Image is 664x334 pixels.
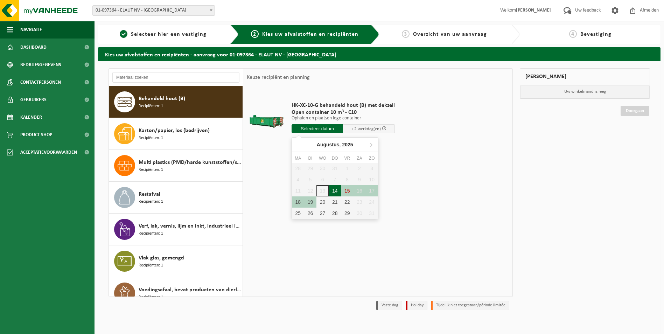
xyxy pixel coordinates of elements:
[139,199,163,205] span: Recipiënten: 1
[292,109,395,116] span: Open container 10 m³ - C10
[139,167,163,173] span: Recipiënten: 1
[109,182,243,214] button: Restafval Recipiënten: 1
[139,254,184,262] span: Vlak glas, gemengd
[109,277,243,309] button: Voedingsafval, bevat producten van dierlijke oorsprong, onverpakt, categorie 3 Recipiënten: 1
[402,30,410,38] span: 3
[139,190,160,199] span: Restafval
[139,95,185,103] span: Behandeld hout (B)
[139,103,163,110] span: Recipiënten: 1
[120,30,127,38] span: 1
[516,8,551,13] strong: [PERSON_NAME]
[520,68,650,85] div: [PERSON_NAME]
[102,30,225,39] a: 1Selecteer hier een vestiging
[112,72,239,83] input: Materiaal zoeken
[139,135,163,141] span: Recipiënten: 1
[93,6,215,15] span: 01-097364 - ELAUT NV - SINT-NIKLAAS
[139,262,163,269] span: Recipiënten: 1
[304,208,316,219] div: 26
[20,56,61,74] span: Bedrijfsgegevens
[20,39,47,56] span: Dashboard
[109,214,243,245] button: Verf, lak, vernis, lijm en inkt, industrieel in kleinverpakking Recipiënten: 1
[376,301,402,310] li: Vaste dag
[92,5,215,16] span: 01-097364 - ELAUT NV - SINT-NIKLAAS
[366,155,378,162] div: zo
[20,144,77,161] span: Acceptatievoorwaarden
[341,196,353,208] div: 22
[20,91,47,109] span: Gebruikers
[20,74,61,91] span: Contactpersonen
[329,185,341,196] div: 14
[341,208,353,219] div: 29
[520,85,650,98] p: Uw winkelmand is leeg
[580,32,611,37] span: Bevestiging
[292,116,395,121] p: Ophalen en plaatsen lege container
[413,32,487,37] span: Overzicht van uw aanvraag
[316,208,329,219] div: 27
[314,139,356,150] div: Augustus,
[329,208,341,219] div: 28
[569,30,577,38] span: 4
[329,155,341,162] div: do
[131,32,207,37] span: Selecteer hier een vestiging
[139,222,241,230] span: Verf, lak, vernis, lijm en inkt, industrieel in kleinverpakking
[262,32,358,37] span: Kies uw afvalstoffen en recipiënten
[139,294,163,301] span: Recipiënten: 1
[292,196,304,208] div: 18
[20,126,52,144] span: Product Shop
[139,230,163,237] span: Recipiënten: 1
[316,196,329,208] div: 20
[341,155,353,162] div: vr
[304,155,316,162] div: di
[406,301,427,310] li: Holiday
[109,118,243,150] button: Karton/papier, los (bedrijven) Recipiënten: 1
[292,155,304,162] div: ma
[431,301,509,310] li: Tijdelijk niet toegestaan/période limitée
[98,47,660,61] h2: Kies uw afvalstoffen en recipiënten - aanvraag voor 01-097364 - ELAUT NV - [GEOGRAPHIC_DATA]
[316,155,329,162] div: wo
[109,86,243,118] button: Behandeld hout (B) Recipiënten: 1
[20,109,42,126] span: Kalender
[329,196,341,208] div: 21
[292,208,304,219] div: 25
[621,106,649,116] a: Doorgaan
[304,196,316,208] div: 19
[139,286,241,294] span: Voedingsafval, bevat producten van dierlijke oorsprong, onverpakt, categorie 3
[353,155,365,162] div: za
[292,102,395,109] span: HK-XC-10-G behandeld hout (B) met dekzeil
[109,245,243,277] button: Vlak glas, gemengd Recipiënten: 1
[351,127,381,131] span: + 2 werkdag(en)
[251,30,259,38] span: 2
[139,126,210,135] span: Karton/papier, los (bedrijven)
[342,142,353,147] i: 2025
[243,69,313,86] div: Keuze recipiënt en planning
[109,150,243,182] button: Multi plastics (PMD/harde kunststoffen/spanbanden/EPS/folie naturel/folie gemengd) Recipiënten: 1
[139,158,241,167] span: Multi plastics (PMD/harde kunststoffen/spanbanden/EPS/folie naturel/folie gemengd)
[20,21,42,39] span: Navigatie
[292,124,343,133] input: Selecteer datum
